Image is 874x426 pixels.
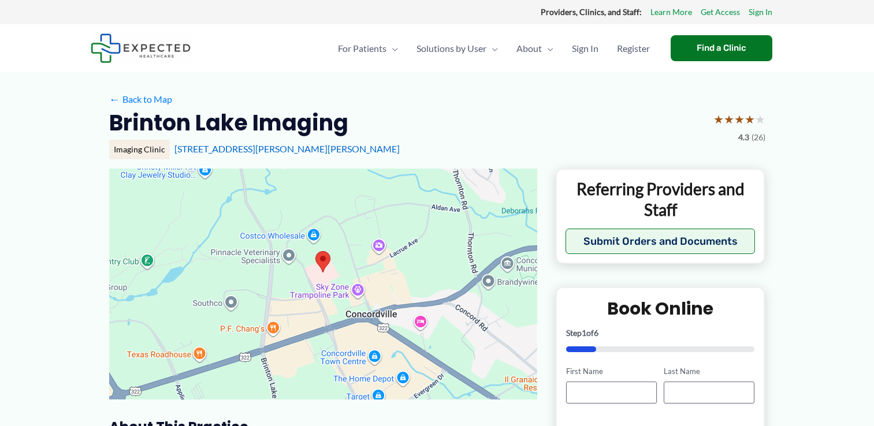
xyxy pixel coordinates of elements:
[563,28,608,69] a: Sign In
[329,28,659,69] nav: Primary Site Navigation
[109,94,120,104] span: ←
[541,7,642,17] strong: Providers, Clinics, and Staff:
[407,28,507,69] a: Solutions by UserMenu Toggle
[724,109,734,130] span: ★
[749,5,772,20] a: Sign In
[566,329,755,337] p: Step of
[109,91,172,108] a: ←Back to Map
[594,328,598,338] span: 6
[713,109,724,130] span: ★
[582,328,586,338] span: 1
[566,229,756,254] button: Submit Orders and Documents
[701,5,740,20] a: Get Access
[752,130,765,145] span: (26)
[671,35,772,61] a: Find a Clinic
[608,28,659,69] a: Register
[486,28,498,69] span: Menu Toggle
[566,297,755,320] h2: Book Online
[566,366,657,377] label: First Name
[755,109,765,130] span: ★
[566,178,756,221] p: Referring Providers and Staff
[542,28,553,69] span: Menu Toggle
[109,140,170,159] div: Imaging Clinic
[617,28,650,69] span: Register
[386,28,398,69] span: Menu Toggle
[109,109,348,137] h2: Brinton Lake Imaging
[516,28,542,69] span: About
[329,28,407,69] a: For PatientsMenu Toggle
[650,5,692,20] a: Learn More
[507,28,563,69] a: AboutMenu Toggle
[734,109,745,130] span: ★
[572,28,598,69] span: Sign In
[338,28,386,69] span: For Patients
[416,28,486,69] span: Solutions by User
[91,33,191,63] img: Expected Healthcare Logo - side, dark font, small
[174,143,400,154] a: [STREET_ADDRESS][PERSON_NAME][PERSON_NAME]
[738,130,749,145] span: 4.3
[745,109,755,130] span: ★
[664,366,754,377] label: Last Name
